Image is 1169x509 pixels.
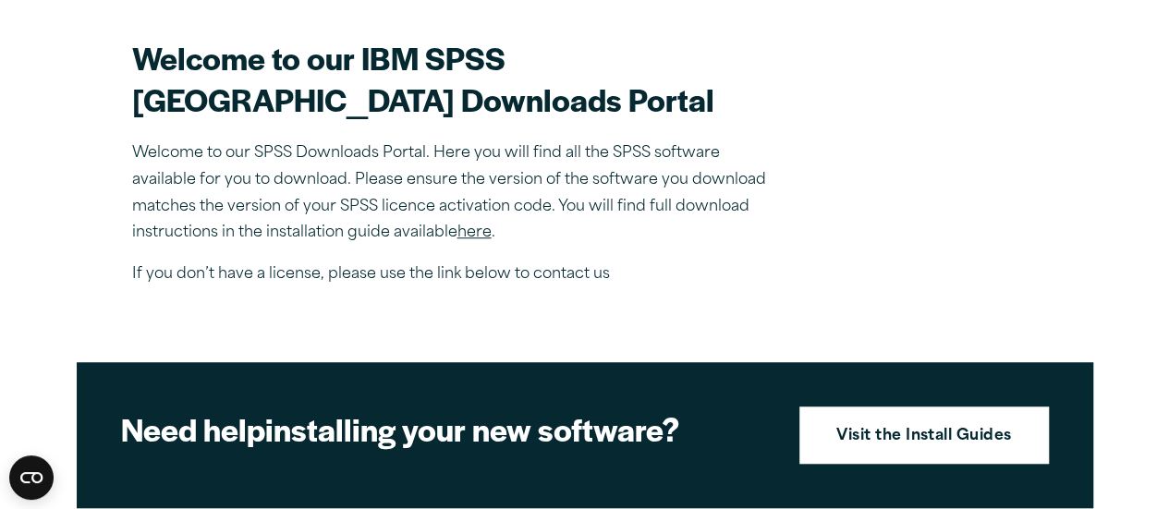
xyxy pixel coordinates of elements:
a: here [457,225,492,240]
p: If you don’t have a license, please use the link below to contact us [132,261,779,288]
h2: installing your new software? [121,408,768,450]
strong: Need help [121,406,265,451]
strong: Visit the Install Guides [836,425,1012,449]
button: Open CMP widget [9,455,54,500]
a: Visit the Install Guides [799,406,1049,464]
p: Welcome to our SPSS Downloads Portal. Here you will find all the SPSS software available for you ... [132,140,779,247]
h2: Welcome to our IBM SPSS [GEOGRAPHIC_DATA] Downloads Portal [132,37,779,120]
